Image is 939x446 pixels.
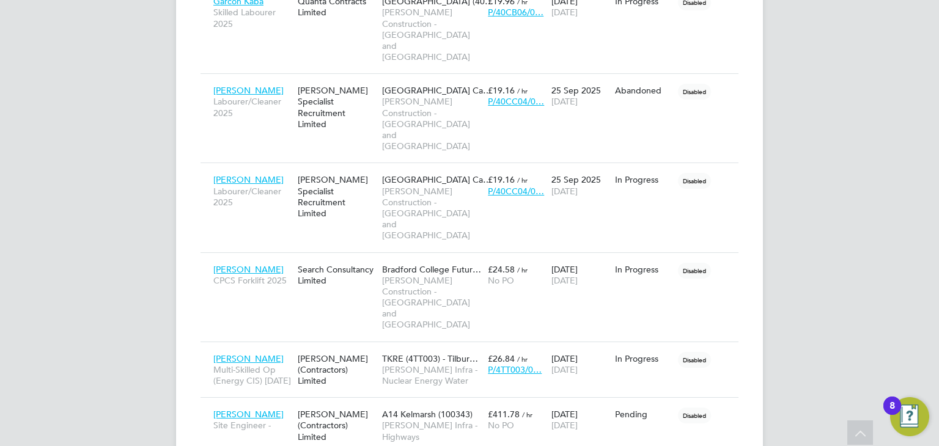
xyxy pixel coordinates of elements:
a: [PERSON_NAME]CPCS Forklift 2025Search Consultancy LimitedBradford College Futur…[PERSON_NAME] Con... [210,257,738,268]
a: [PERSON_NAME]Site Engineer -[PERSON_NAME] (Contractors) LimitedA14 Kelmarsh (100343)[PERSON_NAME]... [210,402,738,412]
div: In Progress [615,174,672,185]
div: 25 Sep 2025 [548,79,612,113]
span: P/4TT003/0… [488,364,542,375]
span: Labourer/Cleaner 2025 [213,186,292,208]
span: Disabled [678,408,711,423]
span: £26.84 [488,353,515,364]
span: £19.16 [488,174,515,185]
span: Bradford College Futur… [382,264,481,275]
div: [PERSON_NAME] (Contractors) Limited [295,347,379,393]
div: In Progress [615,353,672,364]
a: [PERSON_NAME]Multi-Skilled Op (Energy CIS) [DATE][PERSON_NAME] (Contractors) LimitedTKRE (4TT003)... [210,346,738,357]
span: [PERSON_NAME] Construction - [GEOGRAPHIC_DATA] and [GEOGRAPHIC_DATA] [382,96,482,152]
button: Open Resource Center, 8 new notifications [890,397,929,436]
span: [PERSON_NAME] Construction - [GEOGRAPHIC_DATA] and [GEOGRAPHIC_DATA] [382,275,482,331]
span: No PO [488,275,514,286]
span: A14 Kelmarsh (100343) [382,409,473,420]
div: Abandoned [615,85,672,96]
span: [PERSON_NAME] Infra - Nuclear Energy Water [382,364,482,386]
span: Disabled [678,173,711,189]
span: [DATE] [551,420,578,431]
span: Site Engineer - [213,420,292,431]
span: [PERSON_NAME] Construction - [GEOGRAPHIC_DATA] and [GEOGRAPHIC_DATA] [382,7,482,62]
span: [DATE] [551,96,578,107]
span: [PERSON_NAME] [213,85,284,96]
span: P/40CC04/0… [488,96,544,107]
a: [PERSON_NAME]Labourer/Cleaner 2025[PERSON_NAME] Specialist Recruitment Limited[GEOGRAPHIC_DATA] C... [210,167,738,178]
span: Disabled [678,352,711,368]
div: [DATE] [548,403,612,437]
span: [DATE] [551,275,578,286]
span: / hr [522,410,532,419]
span: [PERSON_NAME] [213,264,284,275]
span: [PERSON_NAME] [213,409,284,420]
div: [DATE] [548,347,612,381]
span: No PO [488,420,514,431]
div: [PERSON_NAME] Specialist Recruitment Limited [295,168,379,225]
span: Labourer/Cleaner 2025 [213,96,292,118]
div: Pending [615,409,672,420]
span: Disabled [678,84,711,100]
span: / hr [517,86,528,95]
div: 25 Sep 2025 [548,168,612,202]
span: Disabled [678,263,711,279]
span: £24.58 [488,264,515,275]
span: / hr [517,265,528,274]
div: [DATE] [548,258,612,292]
span: [PERSON_NAME] Construction - [GEOGRAPHIC_DATA] and [GEOGRAPHIC_DATA] [382,186,482,241]
span: CPCS Forklift 2025 [213,275,292,286]
span: [PERSON_NAME] [213,353,284,364]
span: P/40CB06/0… [488,7,543,18]
span: £19.16 [488,85,515,96]
span: [GEOGRAPHIC_DATA] Ca… [382,85,492,96]
span: Multi-Skilled Op (Energy CIS) [DATE] [213,364,292,386]
span: [PERSON_NAME] Infra - Highways [382,420,482,442]
span: / hr [517,175,528,185]
span: [DATE] [551,7,578,18]
span: Skilled Labourer 2025 [213,7,292,29]
span: [PERSON_NAME] [213,174,284,185]
a: [PERSON_NAME]Labourer/Cleaner 2025[PERSON_NAME] Specialist Recruitment Limited[GEOGRAPHIC_DATA] C... [210,78,738,89]
div: Search Consultancy Limited [295,258,379,292]
div: [PERSON_NAME] Specialist Recruitment Limited [295,79,379,136]
div: In Progress [615,264,672,275]
span: [DATE] [551,364,578,375]
div: 8 [889,406,895,422]
span: [DATE] [551,186,578,197]
span: TKRE (4TT003) - Tilbur… [382,353,478,364]
span: [GEOGRAPHIC_DATA] Ca… [382,174,492,185]
span: £411.78 [488,409,520,420]
span: / hr [517,354,528,364]
span: P/40CC04/0… [488,186,544,197]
